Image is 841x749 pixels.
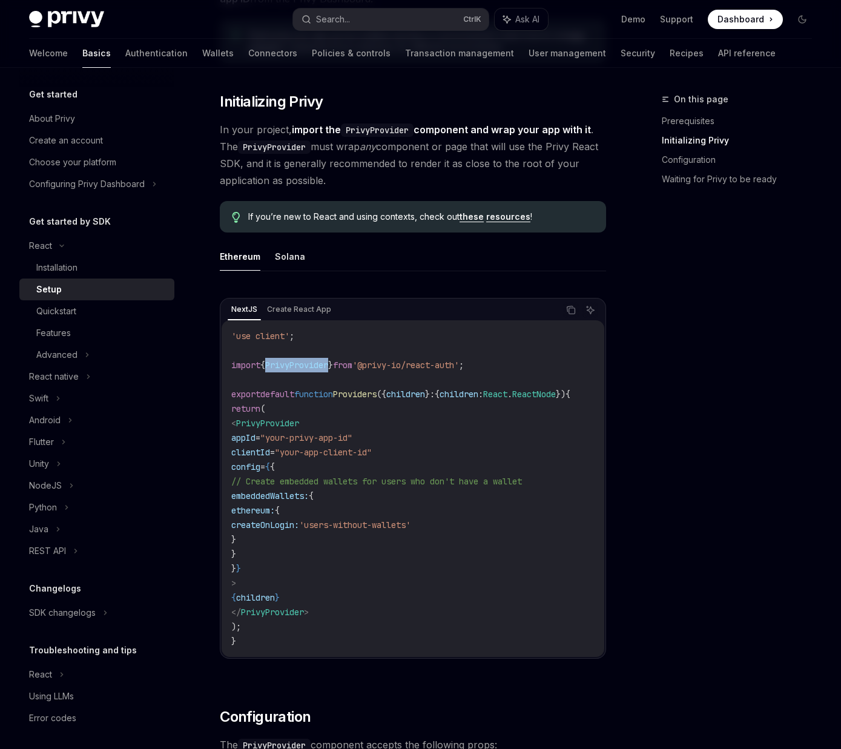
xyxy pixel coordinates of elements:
[294,389,333,400] span: function
[228,302,261,317] div: NextJS
[328,360,333,371] span: }
[29,435,54,449] div: Flutter
[29,87,78,102] h5: Get started
[29,581,81,596] h5: Changelogs
[29,643,137,658] h5: Troubleshooting and tips
[248,211,594,223] span: If you’re new to React and using contexts, check out !
[529,39,606,68] a: User management
[621,13,645,25] a: Demo
[231,461,260,472] span: config
[202,39,234,68] a: Wallets
[478,389,483,400] span: :
[486,211,530,222] a: resources
[289,331,294,342] span: ;
[275,592,280,603] span: }
[220,92,323,111] span: Initializing Privy
[662,150,822,170] a: Configuration
[312,39,391,68] a: Policies & controls
[231,578,236,589] span: >
[29,689,74,704] div: Using LLMs
[29,39,68,68] a: Welcome
[265,461,270,472] span: {
[231,418,236,429] span: <
[495,8,548,30] button: Ask AI
[36,304,76,318] div: Quickstart
[621,39,655,68] a: Security
[29,177,145,191] div: Configuring Privy Dashboard
[582,302,598,318] button: Ask AI
[29,133,103,148] div: Create an account
[19,322,174,344] a: Features
[231,476,522,487] span: // Create embedded wallets for users who don't have a wallet
[360,140,376,153] em: any
[430,389,435,400] span: :
[708,10,783,29] a: Dashboard
[717,13,764,25] span: Dashboard
[386,389,425,400] span: children
[236,592,275,603] span: children
[270,461,275,472] span: {
[29,500,57,515] div: Python
[515,13,539,25] span: Ask AI
[231,403,260,414] span: return
[29,155,116,170] div: Choose your platform
[265,360,328,371] span: PrivyProvider
[718,39,776,68] a: API reference
[662,131,822,150] a: Initializing Privy
[260,461,265,472] span: =
[674,92,728,107] span: On this page
[29,522,48,536] div: Java
[29,605,96,620] div: SDK changelogs
[483,389,507,400] span: React
[220,242,260,271] button: Ethereum
[29,667,52,682] div: React
[29,478,62,493] div: NodeJS
[19,151,174,173] a: Choose your platform
[232,212,240,223] svg: Tip
[29,111,75,126] div: About Privy
[29,413,61,427] div: Android
[29,457,49,471] div: Unity
[29,369,79,384] div: React native
[125,39,188,68] a: Authentication
[36,348,78,362] div: Advanced
[293,8,488,30] button: Search...CtrlK
[236,418,299,429] span: PrivyProvider
[425,389,430,400] span: }
[19,108,174,130] a: About Privy
[299,520,411,530] span: 'users-without-wallets'
[231,432,256,443] span: appId
[566,389,570,400] span: {
[19,707,174,729] a: Error codes
[304,607,309,618] span: >
[82,39,111,68] a: Basics
[231,636,236,647] span: }
[220,121,606,189] span: In your project, . The must wrap component or page that will use the Privy React SDK, and it is g...
[231,490,309,501] span: embeddedWallets:
[231,534,236,545] span: }
[292,124,591,136] strong: import the component and wrap your app with it
[29,11,104,28] img: dark logo
[662,111,822,131] a: Prerequisites
[405,39,514,68] a: Transaction management
[352,360,459,371] span: '@privy-io/react-auth'
[29,214,111,229] h5: Get started by SDK
[36,282,62,297] div: Setup
[231,607,241,618] span: </
[460,211,484,222] a: these
[256,432,260,443] span: =
[231,621,241,632] span: );
[275,505,280,516] span: {
[507,389,512,400] span: .
[260,403,265,414] span: (
[341,124,414,137] code: PrivyProvider
[29,239,52,253] div: React
[309,490,314,501] span: {
[435,389,440,400] span: {
[440,389,478,400] span: children
[556,389,566,400] span: })
[231,389,260,400] span: export
[238,140,311,154] code: PrivyProvider
[270,447,275,458] span: =
[263,302,335,317] div: Create React App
